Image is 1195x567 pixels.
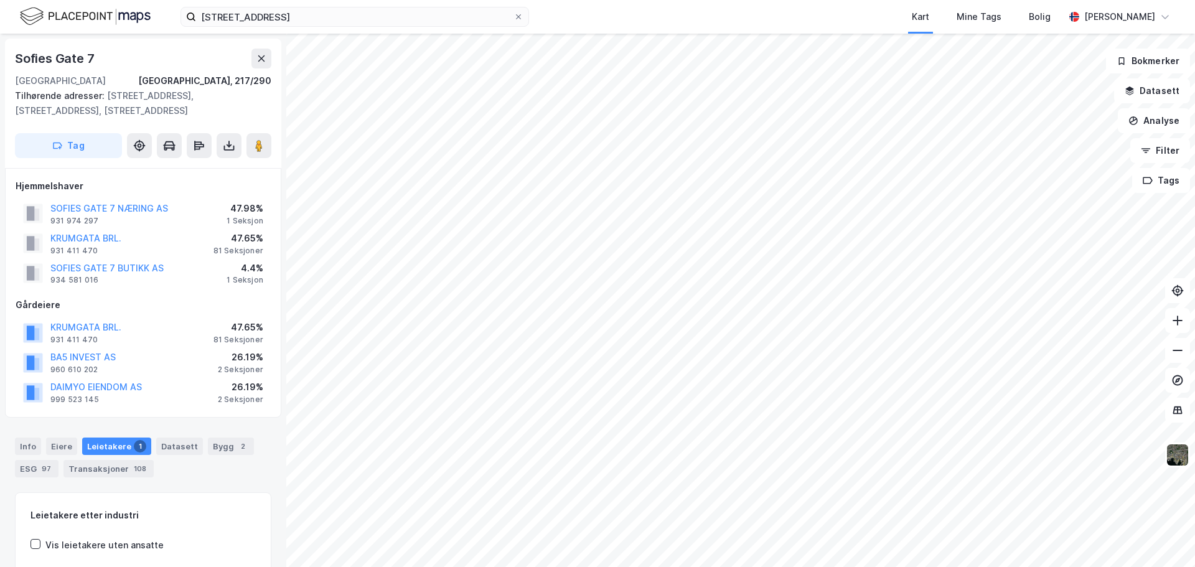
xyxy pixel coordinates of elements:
[45,538,164,553] div: Vis leietakere uten ansatte
[213,320,263,335] div: 47.65%
[134,440,146,452] div: 1
[1084,9,1155,24] div: [PERSON_NAME]
[16,179,271,194] div: Hjemmelshaver
[15,88,261,118] div: [STREET_ADDRESS], [STREET_ADDRESS], [STREET_ADDRESS]
[1166,443,1189,467] img: 9k=
[218,350,263,365] div: 26.19%
[196,7,513,26] input: Søk på adresse, matrikkel, gårdeiere, leietakere eller personer
[15,90,107,101] span: Tilhørende adresser:
[50,395,99,405] div: 999 523 145
[15,438,41,455] div: Info
[1133,507,1195,567] div: Kontrollprogram for chat
[138,73,271,88] div: [GEOGRAPHIC_DATA], 217/290
[63,460,154,477] div: Transaksjoner
[30,508,256,523] div: Leietakere etter industri
[46,438,77,455] div: Eiere
[213,231,263,246] div: 47.65%
[218,365,263,375] div: 2 Seksjoner
[82,438,151,455] div: Leietakere
[227,216,263,226] div: 1 Seksjon
[15,133,122,158] button: Tag
[1118,108,1190,133] button: Analyse
[227,201,263,216] div: 47.98%
[227,275,263,285] div: 1 Seksjon
[20,6,151,27] img: logo.f888ab2527a4732fd821a326f86c7f29.svg
[1114,78,1190,103] button: Datasett
[213,335,263,345] div: 81 Seksjoner
[957,9,1001,24] div: Mine Tags
[912,9,929,24] div: Kart
[1130,138,1190,163] button: Filter
[227,261,263,276] div: 4.4%
[16,298,271,312] div: Gårdeiere
[50,246,98,256] div: 931 411 470
[15,73,106,88] div: [GEOGRAPHIC_DATA]
[237,440,249,452] div: 2
[50,275,98,285] div: 934 581 016
[15,460,59,477] div: ESG
[1132,168,1190,193] button: Tags
[218,395,263,405] div: 2 Seksjoner
[208,438,254,455] div: Bygg
[39,462,54,475] div: 97
[50,335,98,345] div: 931 411 470
[218,380,263,395] div: 26.19%
[213,246,263,256] div: 81 Seksjoner
[15,49,96,68] div: Sofies Gate 7
[1029,9,1051,24] div: Bolig
[1106,49,1190,73] button: Bokmerker
[50,216,98,226] div: 931 974 297
[1133,507,1195,567] iframe: Chat Widget
[50,365,98,375] div: 960 610 202
[156,438,203,455] div: Datasett
[131,462,149,475] div: 108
